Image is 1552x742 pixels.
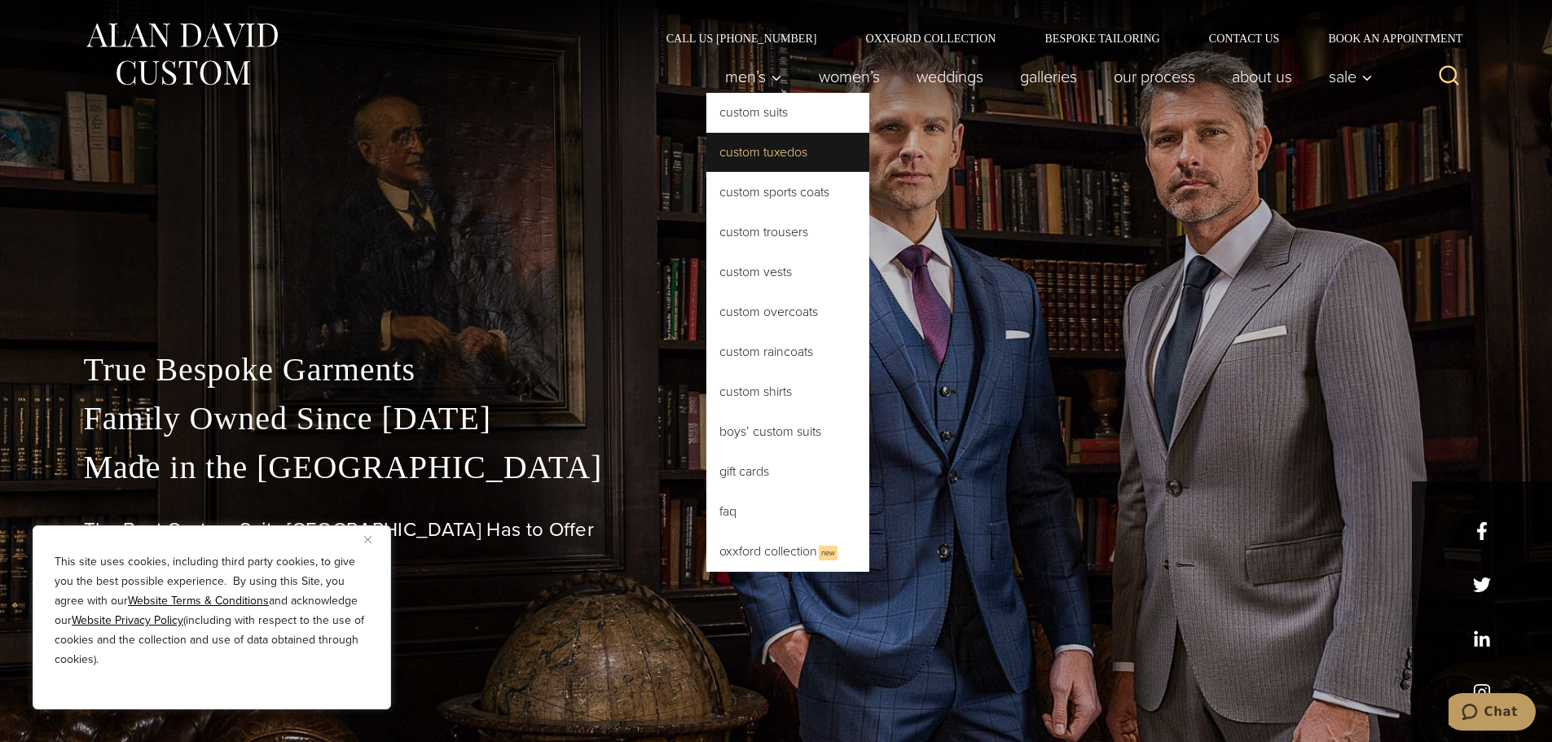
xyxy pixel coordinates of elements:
[128,592,269,609] a: Website Terms & Conditions
[706,412,869,451] a: Boys’ Custom Suits
[72,612,183,629] a: Website Privacy Policy
[706,452,869,491] a: Gift Cards
[706,133,869,172] a: Custom Tuxedos
[706,492,869,531] a: FAQ
[706,532,869,572] a: Oxxford CollectionNew
[1001,60,1095,93] a: Galleries
[706,173,869,212] a: Custom Sports Coats
[706,60,1381,93] nav: Primary Navigation
[1310,60,1381,93] button: Sale sub menu toggle
[1449,693,1536,734] iframe: Opens a widget where you can chat to one of our agents
[84,518,1469,542] h1: The Best Custom Suits [GEOGRAPHIC_DATA] Has to Offer
[364,529,384,549] button: Close
[706,332,869,371] a: Custom Raincoats
[642,33,842,44] a: Call Us [PHONE_NUMBER]
[84,345,1469,492] p: True Bespoke Garments Family Owned Since [DATE] Made in the [GEOGRAPHIC_DATA]
[1095,60,1213,93] a: Our Process
[1185,33,1304,44] a: Contact Us
[706,292,869,331] a: Custom Overcoats
[800,60,898,93] a: Women’s
[1213,60,1310,93] a: About Us
[706,93,869,132] a: Custom Suits
[706,372,869,411] a: Custom Shirts
[642,33,1469,44] nav: Secondary Navigation
[55,552,369,670] p: This site uses cookies, including third party cookies, to give you the best possible experience. ...
[364,536,372,543] img: Close
[706,252,869,292] a: Custom Vests
[706,60,800,93] button: Men’s sub menu toggle
[1304,33,1468,44] a: Book an Appointment
[898,60,1001,93] a: weddings
[706,213,869,252] a: Custom Trousers
[84,18,279,90] img: Alan David Custom
[841,33,1020,44] a: Oxxford Collection
[819,546,838,560] span: New
[1020,33,1184,44] a: Bespoke Tailoring
[1430,57,1469,96] button: View Search Form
